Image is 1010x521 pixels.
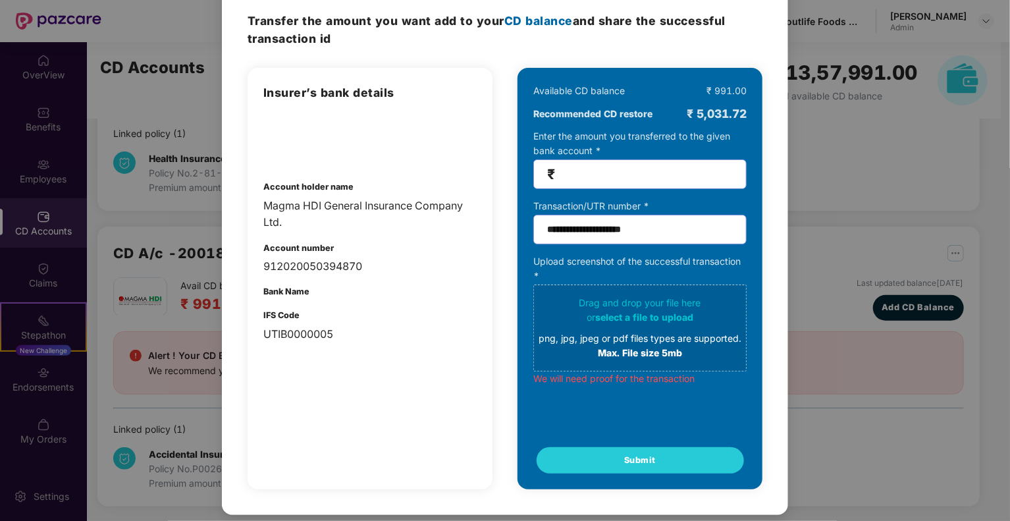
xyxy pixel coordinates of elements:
h3: Transfer the amount and share the successful transaction id [248,12,762,48]
button: Submit [537,447,744,474]
span: Drag and drop your file hereorselect a file to uploadpng, jpg, jpeg or pdf files types are suppor... [534,285,746,371]
div: Max. File size 5mb [539,346,741,360]
div: Magma HDI General Insurance Company Ltd. [263,198,477,231]
div: Upload screenshot of the successful transaction * [533,254,747,386]
span: We will need proof for the transaction [533,373,695,384]
b: Account holder name [263,182,354,192]
b: Bank Name [263,287,309,296]
div: 912020050394870 [263,258,477,275]
span: select a file to upload [595,312,693,323]
div: Available CD balance [533,84,625,98]
img: cd-accounts [263,115,332,161]
b: IFS Code [263,310,300,320]
span: CD balance [504,14,573,28]
b: Account number [263,243,334,253]
span: Submit [624,454,656,467]
div: ₹ 5,031.72 [687,105,747,123]
div: ₹ 991.00 [706,84,747,98]
span: ₹ [547,167,555,182]
div: png, jpg, jpeg or pdf files types are supported. [539,331,741,346]
h3: Insurer’s bank details [263,84,477,102]
div: Drag and drop your file here [539,296,741,360]
div: UTIB0000005 [263,326,477,343]
div: Transaction/UTR number * [533,199,747,213]
div: Enter the amount you transferred to the given bank account * [533,129,747,189]
b: Recommended CD restore [533,107,652,121]
div: or [539,310,741,325]
span: you want add to your [375,14,573,28]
